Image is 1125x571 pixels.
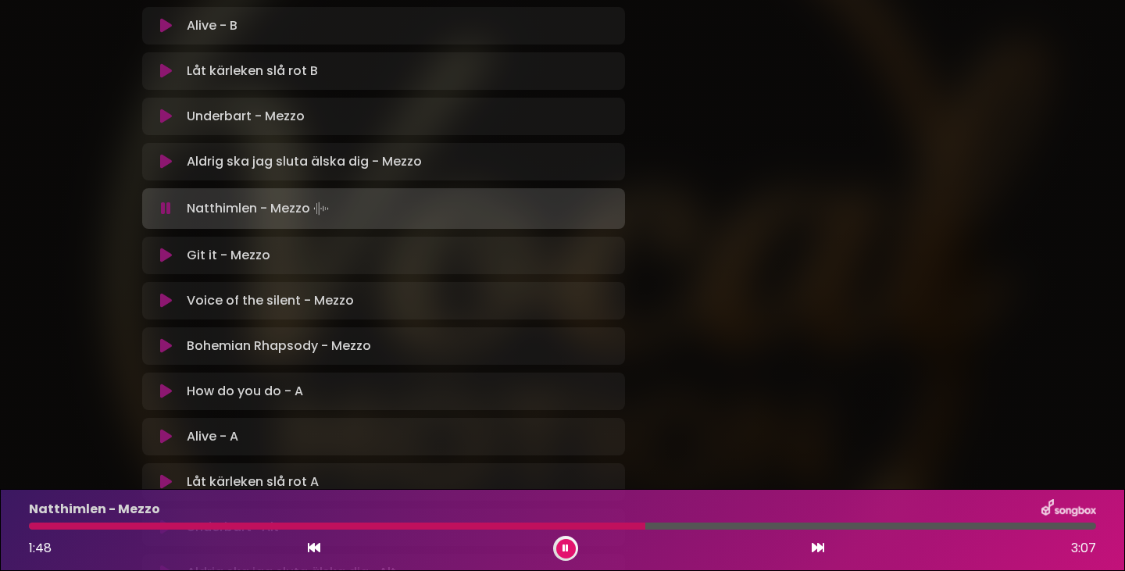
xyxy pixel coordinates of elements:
[187,198,332,219] p: Natthimlen - Mezzo
[187,382,303,401] p: How do you do - A
[29,500,160,519] p: Natthimlen - Mezzo
[187,291,354,310] p: Voice of the silent - Mezzo
[187,427,238,446] p: Alive - A
[1041,499,1096,519] img: songbox-logo-white.png
[187,337,371,355] p: Bohemian Rhapsody - Mezzo
[187,246,270,265] p: Git it - Mezzo
[187,16,237,35] p: Alive - B
[187,152,422,171] p: Aldrig ska jag sluta älska dig - Mezzo
[187,107,305,126] p: Underbart - Mezzo
[310,198,332,219] img: waveform4.gif
[1071,539,1096,558] span: 3:07
[29,539,52,557] span: 1:48
[187,473,319,491] p: Låt kärleken slå rot A
[187,62,318,80] p: Låt kärleken slå rot B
